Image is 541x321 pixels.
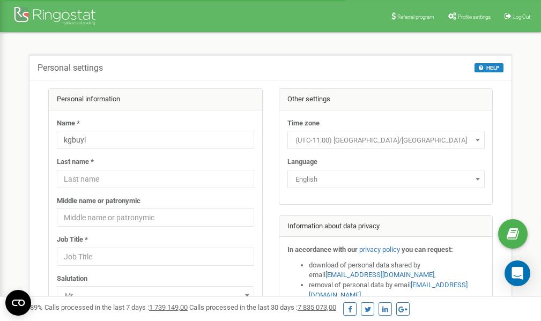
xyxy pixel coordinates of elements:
[309,280,485,300] li: removal of personal data by email ,
[279,89,493,110] div: Other settings
[458,14,491,20] span: Profile settings
[57,157,94,167] label: Last name *
[291,133,481,148] span: (UTC-11:00) Pacific/Midway
[291,172,481,187] span: English
[57,118,80,129] label: Name *
[49,89,262,110] div: Personal information
[5,290,31,316] button: Open CMP widget
[45,303,188,311] span: Calls processed in the last 7 days :
[325,271,434,279] a: [EMAIL_ADDRESS][DOMAIN_NAME]
[287,131,485,149] span: (UTC-11:00) Pacific/Midway
[57,286,254,304] span: Mr.
[61,288,250,303] span: Mr.
[402,245,453,253] strong: you can request:
[309,260,485,280] li: download of personal data shared by email ,
[57,274,87,284] label: Salutation
[287,245,358,253] strong: In accordance with our
[149,303,188,311] u: 1 739 149,00
[189,303,336,311] span: Calls processed in the last 30 days :
[38,63,103,73] h5: Personal settings
[287,170,485,188] span: English
[57,248,254,266] input: Job Title
[57,170,254,188] input: Last name
[279,216,493,237] div: Information about data privacy
[287,157,317,167] label: Language
[298,303,336,311] u: 7 835 073,00
[359,245,400,253] a: privacy policy
[287,118,320,129] label: Time zone
[57,235,88,245] label: Job Title *
[57,196,140,206] label: Middle name or patronymic
[513,14,530,20] span: Log Out
[505,260,530,286] div: Open Intercom Messenger
[475,63,503,72] button: HELP
[57,208,254,227] input: Middle name or patronymic
[397,14,434,20] span: Referral program
[57,131,254,149] input: Name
